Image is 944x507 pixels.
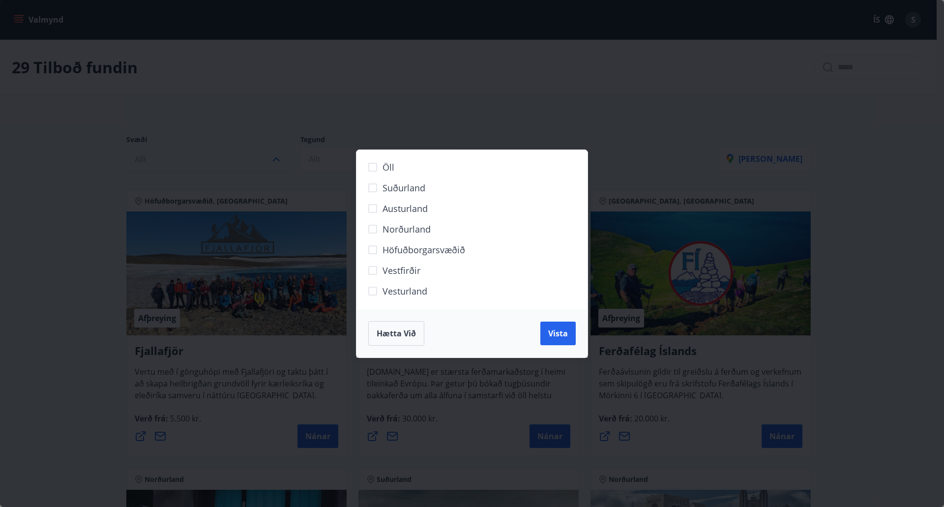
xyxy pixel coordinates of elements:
span: Norðurland [383,223,431,236]
button: Hætta við [368,321,424,346]
span: Austurland [383,202,428,215]
span: Suðurland [383,181,425,194]
span: Vista [548,328,568,339]
span: Vestfirðir [383,264,420,277]
span: Hætta við [377,328,416,339]
button: Vista [540,322,576,345]
span: Höfuðborgarsvæðið [383,243,465,256]
span: Öll [383,161,394,174]
span: Vesturland [383,285,427,298]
